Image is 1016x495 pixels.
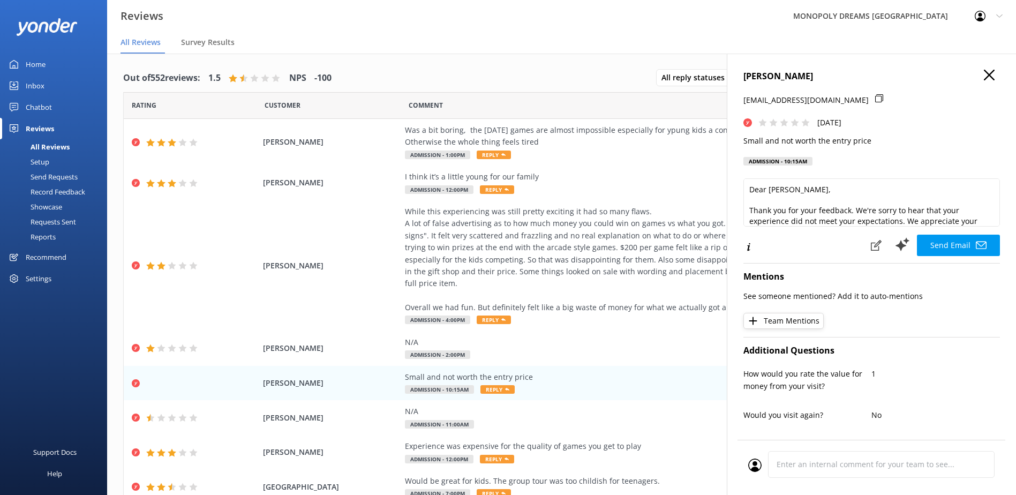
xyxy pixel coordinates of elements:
span: Date [132,100,156,110]
div: All Reviews [6,139,70,154]
h4: Mentions [743,270,1000,284]
div: Chatbot [26,96,52,118]
div: Reports [6,229,56,244]
p: How long did you spend in the attraction [DATE]? [743,438,872,462]
h3: Reviews [121,7,163,25]
div: Settings [26,268,51,289]
span: All Reviews [121,37,161,48]
span: All reply statuses [661,72,731,84]
p: See someone mentioned? Add it to auto-mentions [743,290,1000,302]
p: How would you rate the value for money from your visit? [743,368,872,392]
p: Would you visit again? [743,409,872,421]
div: Record Feedback [6,184,85,199]
div: Setup [6,154,49,169]
h4: Out of 552 reviews: [123,71,200,85]
h4: -100 [314,71,332,85]
span: Admission - 10:15am [405,385,474,394]
div: Admission - 10:15am [743,157,812,166]
button: Send Email [917,235,1000,256]
div: Showcase [6,199,62,214]
p: [EMAIL_ADDRESS][DOMAIN_NAME] [743,94,869,106]
h4: [PERSON_NAME] [743,70,1000,84]
span: Admission - 2:00pm [405,350,470,359]
span: Admission - 4:00pm [405,316,470,324]
div: Recommend [26,246,66,268]
textarea: Dear [PERSON_NAME], Thank you for your feedback. We're sorry to hear that your experience did not... [743,178,1000,227]
h4: Additional Questions [743,344,1000,358]
div: Would be great for kids. The group tour was too childish for teenagers. [405,475,892,487]
a: Reports [6,229,107,244]
span: Admission - 12:00pm [405,455,473,463]
span: Question [409,100,443,110]
a: All Reviews [6,139,107,154]
p: No [872,409,1000,421]
span: [PERSON_NAME] [263,177,400,189]
a: Showcase [6,199,107,214]
p: Small and not worth the entry price [743,135,1000,147]
span: [PERSON_NAME] [263,446,400,458]
span: Admission - 12:00pm [405,185,473,194]
span: Survey Results [181,37,235,48]
p: 1 [872,368,1000,380]
div: Inbox [26,75,44,96]
a: Requests Sent [6,214,107,229]
div: Small and not worth the entry price [405,371,892,383]
a: Send Requests [6,169,107,184]
h4: 1.5 [208,71,221,85]
span: [PERSON_NAME] [263,342,400,354]
div: Was a bit boring, the [DATE] games are almost impossible especially for ypung kids a consolation ... [405,124,892,148]
h4: NPS [289,71,306,85]
a: Setup [6,154,107,169]
div: Home [26,54,46,75]
span: Reply [477,151,511,159]
div: Send Requests [6,169,78,184]
div: N/A [405,406,892,417]
div: I think it’s a little young for our family [405,171,892,183]
span: Reply [480,455,514,463]
button: Team Mentions [743,313,824,329]
span: Reply [477,316,511,324]
span: Reply [480,385,515,394]
div: Reviews [26,118,54,139]
span: [PERSON_NAME] [263,136,400,148]
div: Support Docs [33,441,77,463]
div: While this experiencing was still pretty exciting it had so many flaws. A lot of false advertisin... [405,206,892,314]
span: [PERSON_NAME] [263,412,400,424]
div: N/A [405,336,892,348]
span: [PERSON_NAME] [263,377,400,389]
span: Date [265,100,300,110]
div: Experience was expensive for the quality of games you get to play [405,440,892,452]
a: Record Feedback [6,184,107,199]
img: yonder-white-logo.png [16,18,78,36]
img: user_profile.svg [748,459,762,472]
button: Close [984,70,995,81]
p: 30 - 60 minutes [872,438,1000,450]
div: Help [47,463,62,484]
span: Reply [480,185,514,194]
span: [GEOGRAPHIC_DATA] [263,481,400,493]
span: Admission - 11:00am [405,420,474,429]
span: [PERSON_NAME] [263,260,400,272]
div: Requests Sent [6,214,76,229]
span: Admission - 1:00pm [405,151,470,159]
p: [DATE] [817,117,841,129]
